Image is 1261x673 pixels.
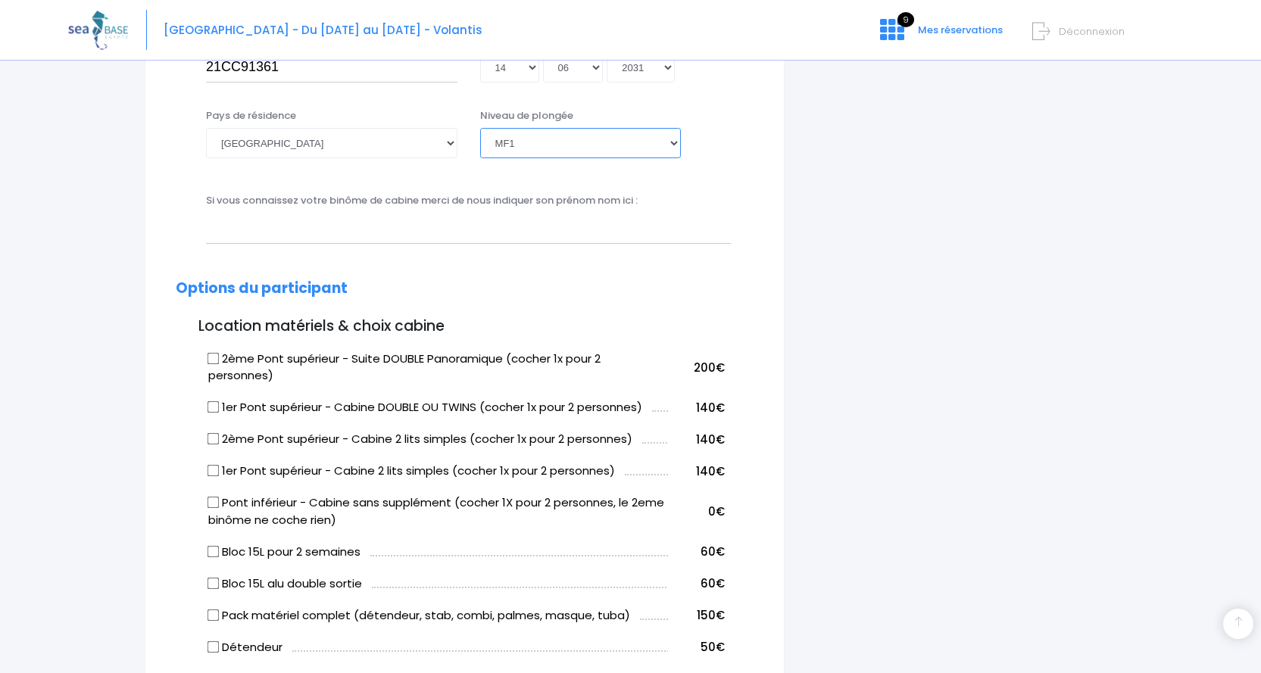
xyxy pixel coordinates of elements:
[701,639,725,655] span: 50€
[208,465,220,477] input: 1er Pont supérieur - Cabine 2 lits simples (cocher 1x pour 2 personnes)
[697,607,725,623] span: 150€
[208,351,668,385] label: 2ème Pont supérieur - Suite DOUBLE Panoramique (cocher 1x pour 2 personnes)
[918,23,1003,37] span: Mes réservations
[208,399,642,416] label: 1er Pont supérieur - Cabine DOUBLE OU TWINS (cocher 1x pour 2 personnes)
[208,609,220,621] input: Pack matériel complet (détendeur, stab, combi, palmes, masque, tuba)
[208,545,220,557] input: Bloc 15L pour 2 semaines
[1059,24,1125,39] span: Déconnexion
[208,494,668,528] label: Pont inférieur - Cabine sans supplément (cocher 1X pour 2 personnes, le 2eme binôme ne coche rien)
[696,400,725,416] span: 140€
[701,575,725,591] span: 60€
[208,639,282,656] label: Détendeur
[868,28,1012,42] a: 9 Mes réservations
[206,193,638,208] label: Si vous connaissez votre binôme de cabine merci de nous indiquer son prénom nom ici :
[696,463,725,479] span: 140€
[208,607,630,625] label: Pack matériel complet (détendeur, stab, combi, palmes, masque, tuba)
[208,575,362,593] label: Bloc 15L alu double sortie
[480,108,573,123] label: Niveau de plongée
[208,463,615,480] label: 1er Pont supérieur - Cabine 2 lits simples (cocher 1x pour 2 personnes)
[208,352,220,364] input: 2ème Pont supérieur - Suite DOUBLE Panoramique (cocher 1x pour 2 personnes)
[897,12,914,27] span: 9
[164,22,482,38] span: [GEOGRAPHIC_DATA] - Du [DATE] au [DATE] - Volantis
[208,577,220,589] input: Bloc 15L alu double sortie
[176,280,754,298] h2: Options du participant
[176,318,754,335] h3: Location matériels & choix cabine
[208,544,361,561] label: Bloc 15L pour 2 semaines
[208,401,220,413] input: 1er Pont supérieur - Cabine DOUBLE OU TWINS (cocher 1x pour 2 personnes)
[208,497,220,509] input: Pont inférieur - Cabine sans supplément (cocher 1X pour 2 personnes, le 2eme binôme ne coche rien)
[701,544,725,559] span: 60€
[206,108,296,123] label: Pays de résidence
[694,360,725,375] span: 200€
[708,503,725,519] span: 0€
[208,433,220,445] input: 2ème Pont supérieur - Cabine 2 lits simples (cocher 1x pour 2 personnes)
[696,432,725,447] span: 140€
[208,640,220,653] input: Détendeur
[208,431,632,448] label: 2ème Pont supérieur - Cabine 2 lits simples (cocher 1x pour 2 personnes)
